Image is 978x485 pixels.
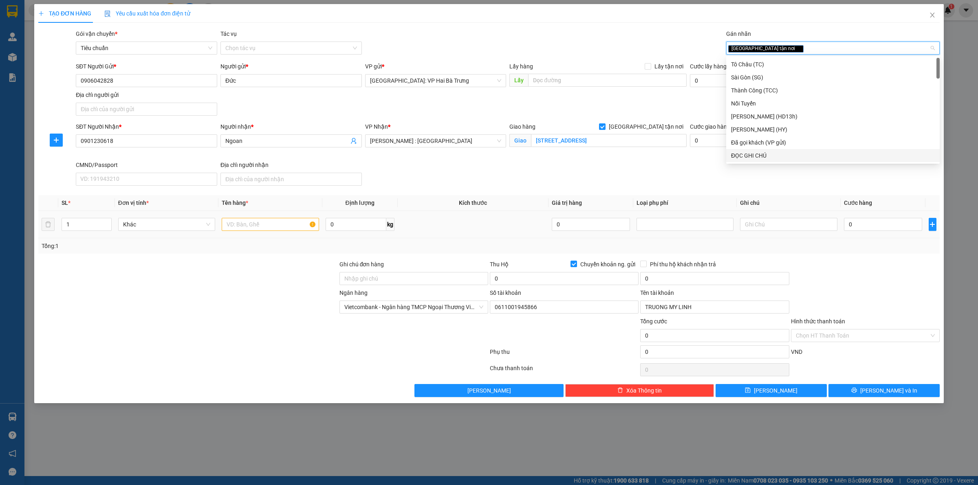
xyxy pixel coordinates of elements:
[617,387,623,394] span: delete
[640,301,789,314] input: Tên tài khoản
[346,200,374,206] span: Định lượng
[123,218,210,230] span: Khác
[731,125,935,134] div: [PERSON_NAME] (HY)
[81,42,212,54] span: Tiêu chuẩn
[726,84,940,97] div: Thành Công (TCC)
[489,347,639,362] div: Phụ thu
[50,137,62,143] span: plus
[716,384,827,397] button: save[PERSON_NAME]
[921,4,944,27] button: Close
[726,31,751,37] label: Gán nhãn
[731,151,935,160] div: ĐỌC GHI CHÚ
[76,62,217,71] div: SĐT Người Gửi
[528,74,687,87] input: Dọc đường
[344,301,483,313] span: Vietcombank - Ngân hàng TMCP Ngoại Thương Việt Nam
[121,25,172,32] span: 0109597835
[220,31,237,37] label: Tác vụ
[929,221,936,228] span: plus
[690,134,779,147] input: Cước giao hàng
[62,200,68,206] span: SL
[3,21,62,35] span: [PHONE_NUMBER]
[459,200,487,206] span: Kích thước
[76,122,217,131] div: SĐT Người Nhận
[414,384,563,397] button: [PERSON_NAME]
[726,123,940,136] div: Hoàng Yến (HY)
[791,318,845,325] label: Hình thức thanh toán
[365,62,507,71] div: VP gửi
[220,160,362,169] div: Địa chỉ người nhận
[350,138,357,144] span: user-add
[121,25,136,32] strong: MST:
[690,63,727,70] label: Cước lấy hàng
[552,200,582,206] span: Giá trị hàng
[76,90,217,99] div: Địa chỉ người gửi
[509,74,528,87] span: Lấy
[929,12,936,18] span: close
[726,97,940,110] div: Nối Tuyến
[339,290,368,296] label: Ngân hàng
[929,218,936,231] button: plus
[76,31,117,37] span: Gói vận chuyển
[370,75,502,87] span: Hà Nội: VP Hai Bà Trưng
[805,43,806,53] input: Gán nhãn
[731,86,935,95] div: Thành Công (TCC)
[220,173,362,186] input: Địa chỉ của người nhận
[740,218,837,231] input: Ghi Chú
[76,103,217,116] input: Địa chỉ của người gửi
[552,218,630,231] input: 0
[626,386,662,395] span: Xóa Thông tin
[726,110,940,123] div: Huy Dương (HD13h)
[851,387,857,394] span: printer
[791,349,802,355] span: VND
[651,62,687,71] span: Lấy tận nơi
[828,384,940,397] button: printer[PERSON_NAME] và In
[104,11,111,17] img: icon
[339,261,384,268] label: Ghi chú đơn hàng
[577,260,639,269] span: Chuyển khoản ng. gửi
[726,136,940,149] div: Đã gọi khách (VP gửi)
[222,218,319,231] input: VD: Bàn, Ghế
[731,112,935,121] div: [PERSON_NAME] (HD13h)
[339,272,488,285] input: Ghi chú đơn hàng
[754,386,797,395] span: [PERSON_NAME]
[38,10,91,17] span: TẠO ĐƠN HÀNG
[76,160,217,169] div: CMND/Passport
[726,71,940,84] div: Sài Gòn (SG)
[35,4,142,15] strong: PHIẾU DÁN LÊN HÀNG
[66,17,117,40] span: CÔNG TY TNHH CHUYỂN PHÁT NHANH BẢO AN
[386,218,394,231] span: kg
[220,62,362,71] div: Người gửi
[726,58,940,71] div: Tô Châu (TC)
[467,386,511,395] span: [PERSON_NAME]
[104,10,190,17] span: Yêu cầu xuất hóa đơn điện tử
[647,260,719,269] span: Phí thu hộ khách nhận trả
[220,122,362,131] div: Người nhận
[606,122,687,131] span: [GEOGRAPHIC_DATA] tận nơi
[690,74,795,87] input: Cước lấy hàng
[42,218,55,231] button: delete
[370,135,502,147] span: Hồ Chí Minh : Kho Quận 12
[731,138,935,147] div: Đã gọi khách (VP gửi)
[490,261,509,268] span: Thu Hộ
[531,134,687,147] input: Giao tận nơi
[737,195,840,211] th: Ghi chú
[731,73,935,82] div: Sài Gòn (SG)
[860,386,917,395] span: [PERSON_NAME] và In
[490,301,639,314] input: Số tài khoản
[728,45,804,53] span: [GEOGRAPHIC_DATA] tận nơi
[490,290,521,296] label: Số tài khoản
[745,387,751,394] span: save
[633,195,737,211] th: Loại phụ phí
[38,11,44,16] span: plus
[118,200,149,206] span: Đơn vị tính
[731,99,935,108] div: Nối Tuyến
[844,200,872,206] span: Cước hàng
[3,45,84,68] span: Mã đơn: VHBT1208250018
[690,123,730,130] label: Cước giao hàng
[731,60,935,69] div: Tô Châu (TC)
[50,134,63,147] button: plus
[640,290,674,296] label: Tên tài khoản
[22,21,43,28] strong: CSKH:
[796,46,800,50] span: close
[489,364,639,378] div: Chưa thanh toán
